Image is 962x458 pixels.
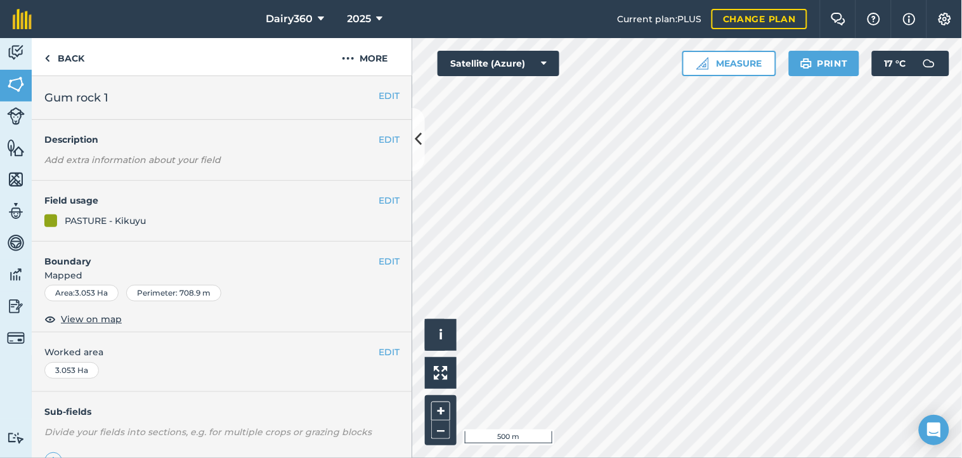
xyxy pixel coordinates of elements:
[44,133,400,147] h4: Description
[44,426,372,438] em: Divide your fields into sections, e.g. for multiple crops or grazing blocks
[7,138,25,157] img: svg+xml;base64,PHN2ZyB4bWxucz0iaHR0cDovL3d3dy53My5vcmcvMjAwMC9zdmciIHdpZHRoPSI1NiIgaGVpZ2h0PSI2MC...
[32,405,412,419] h4: Sub-fields
[712,9,807,29] a: Change plan
[431,421,450,439] button: –
[32,242,379,268] h4: Boundary
[379,133,400,147] button: EDIT
[431,402,450,421] button: +
[348,11,372,27] span: 2025
[44,345,400,359] span: Worked area
[7,265,25,284] img: svg+xml;base64,PD94bWwgdmVyc2lvbj0iMS4wIiBlbmNvZGluZz0idXRmLTgiPz4KPCEtLSBHZW5lcmF0b3I6IEFkb2JlIE...
[32,38,97,75] a: Back
[44,154,221,166] em: Add extra information about your field
[44,193,379,207] h4: Field usage
[44,285,119,301] div: Area : 3.053 Ha
[425,319,457,351] button: i
[32,268,412,282] span: Mapped
[61,312,122,326] span: View on map
[617,12,701,26] span: Current plan : PLUS
[434,366,448,380] img: Four arrows, one pointing top left, one top right, one bottom right and the last bottom left
[342,51,354,66] img: svg+xml;base64,PHN2ZyB4bWxucz0iaHR0cDovL3d3dy53My5vcmcvMjAwMC9zdmciIHdpZHRoPSIyMCIgaGVpZ2h0PSIyNC...
[438,51,559,76] button: Satellite (Azure)
[800,56,812,71] img: svg+xml;base64,PHN2ZyB4bWxucz0iaHR0cDovL3d3dy53My5vcmcvMjAwMC9zdmciIHdpZHRoPSIxOSIgaGVpZ2h0PSIyNC...
[317,38,412,75] button: More
[266,11,313,27] span: Dairy360
[7,170,25,189] img: svg+xml;base64,PHN2ZyB4bWxucz0iaHR0cDovL3d3dy53My5vcmcvMjAwMC9zdmciIHdpZHRoPSI1NiIgaGVpZ2h0PSI2MC...
[919,415,949,445] div: Open Intercom Messenger
[126,285,221,301] div: Perimeter : 708.9 m
[903,11,916,27] img: svg+xml;base64,PHN2ZyB4bWxucz0iaHR0cDovL3d3dy53My5vcmcvMjAwMC9zdmciIHdpZHRoPSIxNyIgaGVpZ2h0PSIxNy...
[7,43,25,62] img: svg+xml;base64,PD94bWwgdmVyc2lvbj0iMS4wIiBlbmNvZGluZz0idXRmLTgiPz4KPCEtLSBHZW5lcmF0b3I6IEFkb2JlIE...
[937,13,952,25] img: A cog icon
[7,329,25,347] img: svg+xml;base64,PD94bWwgdmVyc2lvbj0iMS4wIiBlbmNvZGluZz0idXRmLTgiPz4KPCEtLSBHZW5lcmF0b3I6IEFkb2JlIE...
[7,432,25,444] img: svg+xml;base64,PD94bWwgdmVyc2lvbj0iMS4wIiBlbmNvZGluZz0idXRmLTgiPz4KPCEtLSBHZW5lcmF0b3I6IEFkb2JlIE...
[44,311,56,327] img: svg+xml;base64,PHN2ZyB4bWxucz0iaHR0cDovL3d3dy53My5vcmcvMjAwMC9zdmciIHdpZHRoPSIxOCIgaGVpZ2h0PSIyNC...
[379,89,400,103] button: EDIT
[379,254,400,268] button: EDIT
[885,51,906,76] span: 17 ° C
[7,202,25,221] img: svg+xml;base64,PD94bWwgdmVyc2lvbj0iMS4wIiBlbmNvZGluZz0idXRmLTgiPz4KPCEtLSBHZW5lcmF0b3I6IEFkb2JlIE...
[7,233,25,252] img: svg+xml;base64,PD94bWwgdmVyc2lvbj0iMS4wIiBlbmNvZGluZz0idXRmLTgiPz4KPCEtLSBHZW5lcmF0b3I6IEFkb2JlIE...
[696,57,709,70] img: Ruler icon
[682,51,776,76] button: Measure
[44,311,122,327] button: View on map
[44,89,108,107] span: Gum rock 1
[44,362,99,379] div: 3.053 Ha
[789,51,860,76] button: Print
[379,193,400,207] button: EDIT
[916,51,942,76] img: svg+xml;base64,PD94bWwgdmVyc2lvbj0iMS4wIiBlbmNvZGluZz0idXRmLTgiPz4KPCEtLSBHZW5lcmF0b3I6IEFkb2JlIE...
[65,214,146,228] div: PASTURE - Kikuyu
[379,345,400,359] button: EDIT
[7,107,25,125] img: svg+xml;base64,PD94bWwgdmVyc2lvbj0iMS4wIiBlbmNvZGluZz0idXRmLTgiPz4KPCEtLSBHZW5lcmF0b3I6IEFkb2JlIE...
[872,51,949,76] button: 17 °C
[13,9,32,29] img: fieldmargin Logo
[439,327,443,343] span: i
[44,51,50,66] img: svg+xml;base64,PHN2ZyB4bWxucz0iaHR0cDovL3d3dy53My5vcmcvMjAwMC9zdmciIHdpZHRoPSI5IiBoZWlnaHQ9IjI0Ii...
[7,297,25,316] img: svg+xml;base64,PD94bWwgdmVyc2lvbj0iMS4wIiBlbmNvZGluZz0idXRmLTgiPz4KPCEtLSBHZW5lcmF0b3I6IEFkb2JlIE...
[7,75,25,94] img: svg+xml;base64,PHN2ZyB4bWxucz0iaHR0cDovL3d3dy53My5vcmcvMjAwMC9zdmciIHdpZHRoPSI1NiIgaGVpZ2h0PSI2MC...
[831,13,846,25] img: Two speech bubbles overlapping with the left bubble in the forefront
[866,13,881,25] img: A question mark icon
